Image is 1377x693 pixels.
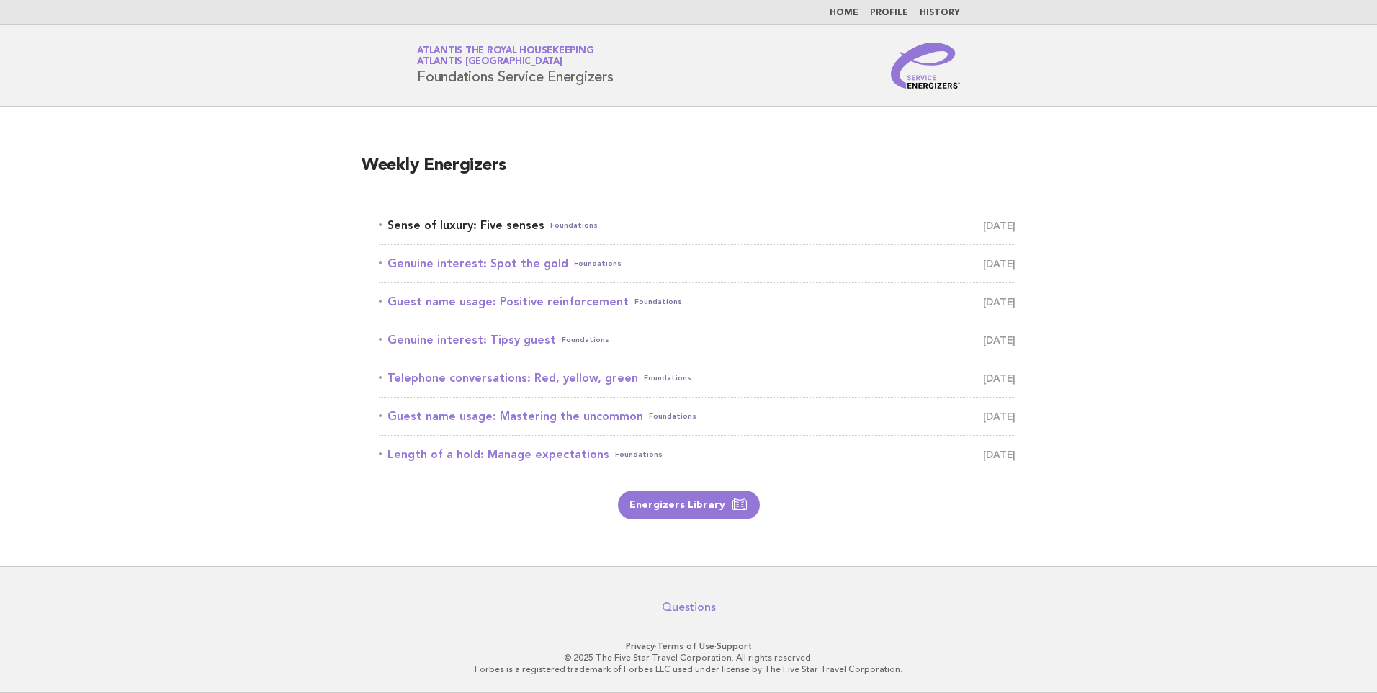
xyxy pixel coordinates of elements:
[248,652,1129,663] p: © 2025 The Five Star Travel Corporation. All rights reserved.
[983,292,1015,312] span: [DATE]
[657,641,714,651] a: Terms of Use
[615,444,663,465] span: Foundations
[649,406,696,426] span: Foundations
[870,9,908,17] a: Profile
[920,9,960,17] a: History
[662,600,716,614] a: Questions
[379,406,1015,426] a: Guest name usage: Mastering the uncommonFoundations [DATE]
[983,330,1015,350] span: [DATE]
[626,641,655,651] a: Privacy
[634,292,682,312] span: Foundations
[717,641,752,651] a: Support
[644,368,691,388] span: Foundations
[379,292,1015,312] a: Guest name usage: Positive reinforcementFoundations [DATE]
[574,254,622,274] span: Foundations
[417,46,593,66] a: Atlantis the Royal HousekeepingAtlantis [GEOGRAPHIC_DATA]
[618,491,760,519] a: Energizers Library
[248,663,1129,675] p: Forbes is a registered trademark of Forbes LLC used under license by The Five Star Travel Corpora...
[379,330,1015,350] a: Genuine interest: Tipsy guestFoundations [DATE]
[830,9,858,17] a: Home
[379,254,1015,274] a: Genuine interest: Spot the goldFoundations [DATE]
[417,58,562,67] span: Atlantis [GEOGRAPHIC_DATA]
[362,154,1015,189] h2: Weekly Energizers
[983,254,1015,274] span: [DATE]
[983,444,1015,465] span: [DATE]
[983,406,1015,426] span: [DATE]
[983,368,1015,388] span: [DATE]
[983,215,1015,236] span: [DATE]
[379,215,1015,236] a: Sense of luxury: Five sensesFoundations [DATE]
[379,444,1015,465] a: Length of a hold: Manage expectationsFoundations [DATE]
[417,47,614,84] h1: Foundations Service Energizers
[379,368,1015,388] a: Telephone conversations: Red, yellow, greenFoundations [DATE]
[248,640,1129,652] p: · ·
[891,43,960,89] img: Service Energizers
[562,330,609,350] span: Foundations
[550,215,598,236] span: Foundations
